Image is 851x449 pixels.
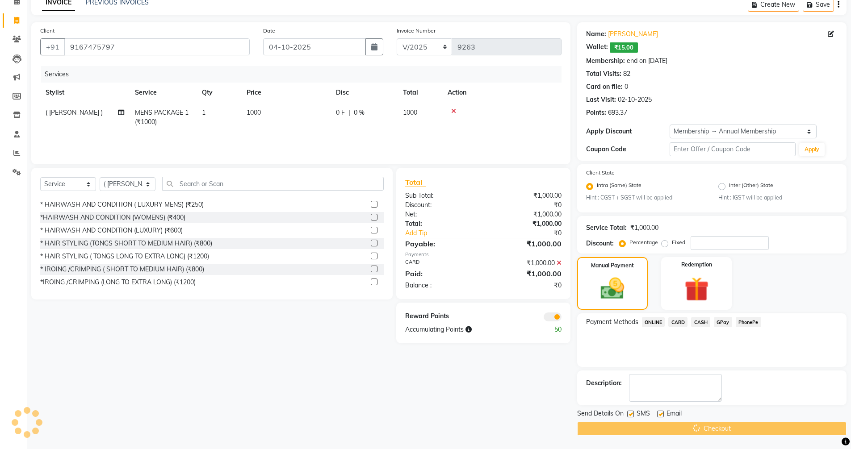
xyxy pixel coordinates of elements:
[398,258,483,268] div: CARD
[398,219,483,229] div: Total:
[586,56,625,66] div: Membership:
[799,143,825,156] button: Apply
[41,66,568,83] div: Services
[64,38,250,55] input: Search by Name/Mobile/Email/Code
[586,145,670,154] div: Coupon Code
[591,262,634,270] label: Manual Payment
[398,281,483,290] div: Balance :
[526,325,568,334] div: 50
[586,108,606,117] div: Points:
[610,42,638,53] span: ₹15.00
[398,83,442,103] th: Total
[593,275,632,302] img: _cash.svg
[629,238,658,246] label: Percentage
[627,56,667,66] div: end on [DATE]
[398,229,497,238] a: Add Tip
[637,409,650,420] span: SMS
[586,317,638,327] span: Payment Methods
[714,317,732,327] span: GPay
[625,82,628,91] div: 0
[40,27,54,35] label: Client
[586,223,627,233] div: Service Total:
[40,278,196,287] div: *IROING /CRIMPING (LONG TO EXTRA LONG) (₹1200)
[40,239,212,248] div: * HAIR STYLING (TONGS SHORT TO MEDIUM HAIR) (₹800)
[718,194,838,202] small: Hint : IGST will be applied
[586,378,622,388] div: Description:
[736,317,761,327] span: PhonePe
[40,226,183,235] div: * HAIRWASH AND CONDITION (LUXURY) (₹600)
[241,83,331,103] th: Price
[202,108,205,116] span: 1
[618,95,652,104] div: 02-10-2025
[40,38,65,55] button: +91
[608,108,627,117] div: 693.37
[586,29,606,39] div: Name:
[668,317,688,327] span: CARD
[586,239,614,248] div: Discount:
[354,108,365,117] span: 0 %
[348,108,350,117] span: |
[398,312,483,321] div: Reward Points
[263,27,275,35] label: Date
[398,191,483,200] div: Sub Total:
[667,409,682,420] span: Email
[483,200,568,210] div: ₹0
[586,127,670,136] div: Apply Discount
[483,268,568,279] div: ₹1,000.00
[405,178,426,187] span: Total
[586,194,705,202] small: Hint : CGST + SGST will be applied
[586,69,621,79] div: Total Visits:
[331,83,398,103] th: Disc
[46,108,103,116] span: ( [PERSON_NAME] )
[577,409,624,420] span: Send Details On
[405,251,561,258] div: Payments
[40,83,130,103] th: Stylist
[398,268,483,279] div: Paid:
[483,219,568,229] div: ₹1,000.00
[336,108,345,117] span: 0 F
[586,95,616,104] div: Last Visit:
[498,229,568,238] div: ₹0
[630,223,658,233] div: ₹1,000.00
[403,108,417,116] span: 1000
[397,27,436,35] label: Invoice Number
[677,274,717,304] img: _gift.svg
[247,108,261,116] span: 1000
[670,142,796,156] input: Enter Offer / Coupon Code
[398,200,483,210] div: Discount:
[681,261,712,269] label: Redemption
[608,29,658,39] a: [PERSON_NAME]
[197,83,241,103] th: Qty
[586,42,608,53] div: Wallet:
[40,252,209,261] div: * HAIR STYLING ( TONGS LONG TO EXTRA LONG) (₹1200)
[40,213,185,222] div: *HAIRWASH AND CONDITION (WOMENS) (₹400)
[398,238,483,249] div: Payable:
[398,325,525,334] div: Accumulating Points
[162,177,384,191] input: Search or Scan
[623,69,630,79] div: 82
[642,317,665,327] span: ONLINE
[586,169,615,177] label: Client State
[691,317,710,327] span: CASH
[442,83,562,103] th: Action
[483,210,568,219] div: ₹1,000.00
[135,108,189,126] span: MENS PACKAGE 1 (₹1000)
[130,83,197,103] th: Service
[729,181,773,192] label: Inter (Other) State
[597,181,641,192] label: Intra (Same) State
[672,238,685,246] label: Fixed
[483,281,568,290] div: ₹0
[40,265,204,274] div: * IROING /CRIMPING ( SHORT TO MEDIUM HAIR) (₹800)
[40,200,204,209] div: * HAIRWASH AND CONDITION ( LUXURY MENS) (₹250)
[483,238,568,249] div: ₹1,000.00
[586,82,623,91] div: Card on file:
[483,191,568,200] div: ₹1,000.00
[483,258,568,268] div: ₹1,000.00
[398,210,483,219] div: Net:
